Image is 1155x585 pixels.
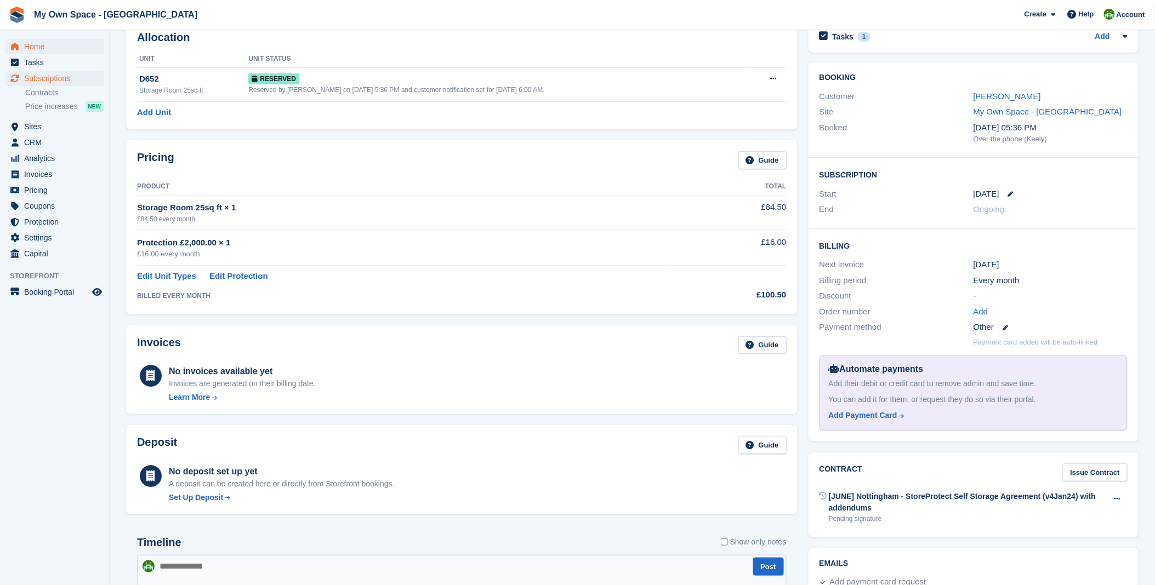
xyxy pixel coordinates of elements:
[820,106,974,118] div: Site
[753,558,784,576] button: Post
[24,182,90,198] span: Pricing
[833,32,854,42] h2: Tasks
[137,436,177,454] h2: Deposit
[137,270,196,283] a: Edit Unit Types
[169,392,316,403] a: Learn More
[820,259,974,271] div: Next invoice
[169,392,210,403] div: Learn More
[974,91,1041,101] a: [PERSON_NAME]
[24,214,90,230] span: Protection
[974,274,1128,287] div: Every month
[169,492,395,503] a: Set Up Deposit
[974,290,1128,302] div: -
[90,285,104,299] a: Preview store
[820,290,974,302] div: Discount
[137,237,666,249] div: Protection £2,000.00 × 1
[829,514,1107,524] div: Pending signature
[820,240,1128,251] h2: Billing
[829,410,1114,421] a: Add Payment Card
[666,289,786,301] div: £100.50
[25,88,104,98] a: Contracts
[209,270,268,283] a: Edit Protection
[5,214,104,230] a: menu
[820,188,974,200] div: Start
[24,151,90,166] span: Analytics
[137,536,181,549] h2: Timeline
[858,32,870,42] div: 1
[829,410,897,421] div: Add Payment Card
[974,306,988,318] a: Add
[24,119,90,134] span: Sites
[24,55,90,70] span: Tasks
[1117,9,1145,20] span: Account
[974,107,1122,116] a: My Own Space - [GEOGRAPHIC_DATA]
[721,536,787,548] label: Show only notes
[248,85,748,95] div: Reserved by [PERSON_NAME] on [DATE] 5:36 PM and customer notification set for [DATE] 6:00 AM.
[820,463,863,481] h2: Contract
[24,71,90,86] span: Subscriptions
[974,122,1128,134] div: [DATE] 05:36 PM
[1063,463,1128,481] a: Issue Contract
[137,249,666,260] div: £16.00 every month
[820,73,1128,82] h2: Booking
[24,198,90,214] span: Coupons
[666,230,786,266] td: £16.00
[137,291,666,301] div: BILLED EVERY MONTH
[1104,9,1115,20] img: Keely
[137,151,174,169] h2: Pricing
[1025,9,1046,20] span: Create
[248,50,748,68] th: Unit Status
[721,536,728,548] input: Show only notes
[24,246,90,261] span: Capital
[1095,31,1110,43] a: Add
[24,135,90,150] span: CRM
[666,178,786,196] th: Total
[169,492,224,503] div: Set Up Deposit
[666,195,786,230] td: £84.50
[5,230,104,245] a: menu
[24,284,90,300] span: Booking Portal
[820,274,974,287] div: Billing period
[25,100,104,112] a: Price increases NEW
[829,363,1118,376] div: Automate payments
[5,151,104,166] a: menu
[829,378,1118,389] div: Add their debit or credit card to remove admin and save time.
[1079,9,1094,20] span: Help
[829,491,1107,514] div: [JUNE] Nottingham - StoreProtect Self Storage Agreement (v4Jan24) with addendums
[820,306,974,318] div: Order number
[30,5,202,24] a: My Own Space - [GEOGRAPHIC_DATA]
[10,271,109,282] span: Storefront
[137,178,666,196] th: Product
[820,559,1128,568] h2: Emails
[820,122,974,145] div: Booked
[5,182,104,198] a: menu
[820,321,974,334] div: Payment method
[5,284,104,300] a: menu
[25,101,78,112] span: Price increases
[137,106,171,119] a: Add Unit
[24,167,90,182] span: Invoices
[139,73,248,85] div: D652
[137,31,787,44] h2: Allocation
[974,204,1005,214] span: Ongoing
[143,560,155,572] img: Keely
[974,321,1128,334] div: Other
[169,365,316,378] div: No invoices available yet
[738,336,787,354] a: Guide
[139,85,248,95] div: Storage Room 25sq ft
[5,198,104,214] a: menu
[248,73,299,84] span: Reserved
[137,214,666,224] div: £84.50 every month
[24,230,90,245] span: Settings
[974,337,1098,348] p: Payment card added will be auto-linked
[820,203,974,216] div: End
[5,167,104,182] a: menu
[5,55,104,70] a: menu
[86,101,104,112] div: NEW
[169,478,395,490] p: A deposit can be created here or directly from Storefront bookings.
[974,259,1128,271] div: [DATE]
[5,119,104,134] a: menu
[24,39,90,54] span: Home
[137,336,181,354] h2: Invoices
[974,188,999,200] time: 2025-08-29 00:00:00 UTC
